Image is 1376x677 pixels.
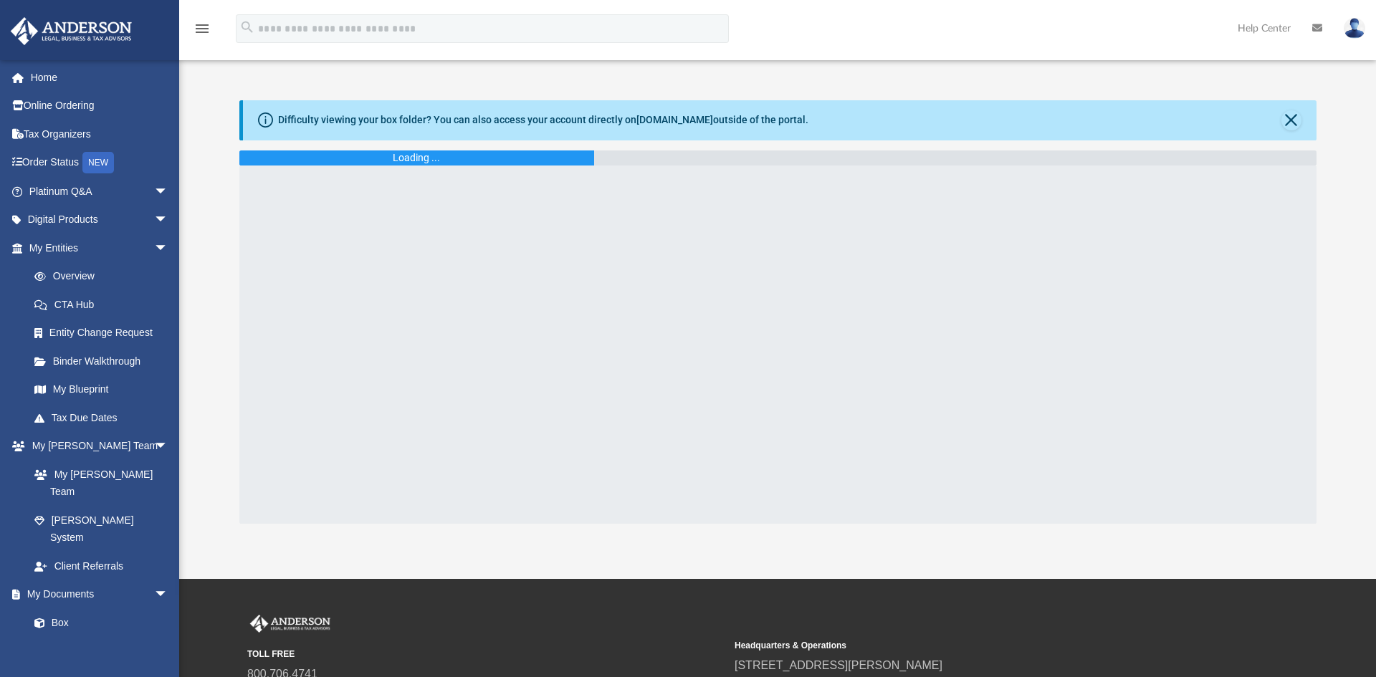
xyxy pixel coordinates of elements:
small: TOLL FREE [247,648,725,661]
span: arrow_drop_down [154,432,183,461]
img: User Pic [1344,18,1365,39]
a: [PERSON_NAME] System [20,506,183,552]
a: My [PERSON_NAME] Teamarrow_drop_down [10,432,183,461]
a: My Blueprint [20,375,183,404]
a: [DOMAIN_NAME] [636,114,713,125]
img: Anderson Advisors Platinum Portal [247,615,333,633]
a: My [PERSON_NAME] Team [20,460,176,506]
a: CTA Hub [20,290,190,319]
a: menu [193,27,211,37]
span: arrow_drop_down [154,234,183,263]
a: Overview [20,262,190,291]
a: Tax Due Dates [20,403,190,432]
a: Platinum Q&Aarrow_drop_down [10,177,190,206]
a: Tax Organizers [10,120,190,148]
small: Headquarters & Operations [735,639,1212,652]
a: Box [20,608,176,637]
span: arrow_drop_down [154,177,183,206]
a: [STREET_ADDRESS][PERSON_NAME] [735,659,942,671]
a: Home [10,63,190,92]
button: Close [1281,110,1301,130]
div: NEW [82,152,114,173]
img: Anderson Advisors Platinum Portal [6,17,136,45]
i: search [239,19,255,35]
div: Loading ... [393,150,440,165]
div: Difficulty viewing your box folder? You can also access your account directly on outside of the p... [278,112,808,128]
a: Client Referrals [20,552,183,580]
a: Online Ordering [10,92,190,120]
a: Order StatusNEW [10,148,190,178]
i: menu [193,20,211,37]
a: Digital Productsarrow_drop_down [10,206,190,234]
span: arrow_drop_down [154,206,183,235]
a: Binder Walkthrough [20,347,190,375]
a: Entity Change Request [20,319,190,347]
a: My Entitiesarrow_drop_down [10,234,190,262]
span: arrow_drop_down [154,580,183,610]
a: My Documentsarrow_drop_down [10,580,183,609]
